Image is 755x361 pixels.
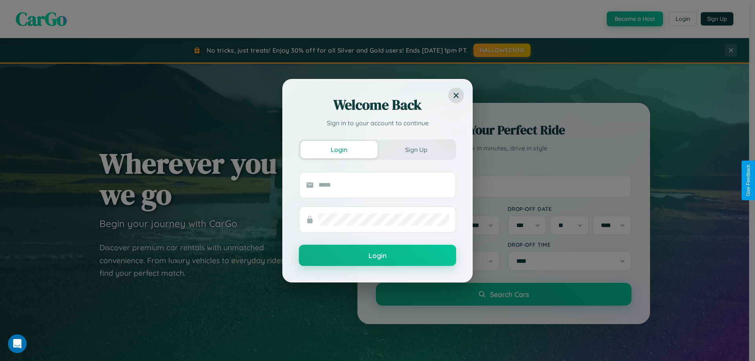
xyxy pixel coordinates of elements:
[299,118,456,128] p: Sign in to your account to continue
[300,141,377,158] button: Login
[377,141,455,158] button: Sign Up
[746,165,751,196] div: Give Feedback
[299,95,456,114] h2: Welcome Back
[8,334,27,353] iframe: Intercom live chat
[299,245,456,266] button: Login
